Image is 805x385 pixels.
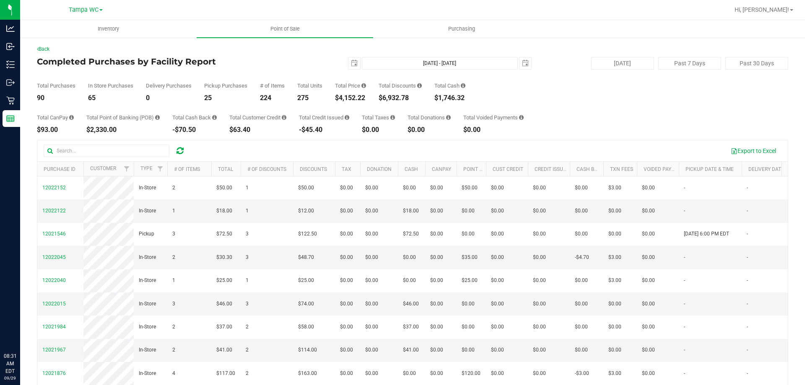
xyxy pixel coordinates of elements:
span: 3 [172,300,175,308]
div: 65 [88,95,133,101]
span: In-Store [139,300,156,308]
span: [DATE] 6:00 PM EDT [684,230,729,238]
a: Point of Banking (POB) [463,166,523,172]
span: $0.00 [430,300,443,308]
div: Total Point of Banking (POB) [86,115,160,120]
span: $41.00 [403,346,419,354]
span: $122.50 [298,230,317,238]
span: $0.00 [340,369,353,377]
span: $0.00 [533,369,546,377]
a: Discounts [300,166,327,172]
span: $0.00 [575,276,588,284]
span: $0.00 [430,184,443,192]
span: 12021876 [42,370,66,376]
span: $0.00 [491,276,504,284]
span: 1 [172,276,175,284]
i: Sum of all voided payment transaction amounts, excluding tips and transaction fees, for all purch... [519,115,524,120]
div: -$70.50 [172,127,217,133]
span: $0.00 [642,230,655,238]
span: 3 [172,230,175,238]
div: $2,330.00 [86,127,160,133]
div: $0.00 [463,127,524,133]
span: $0.00 [608,230,621,238]
iframe: Resource center [8,318,34,343]
span: 12022015 [42,301,66,307]
div: Total Cash [434,83,465,88]
span: 2 [172,323,175,331]
div: Pickup Purchases [204,83,247,88]
span: $120.00 [462,369,480,377]
a: Credit Issued [535,166,569,172]
span: $0.00 [575,300,588,308]
span: $0.00 [575,207,588,215]
span: $0.00 [642,300,655,308]
p: 09/29 [4,375,16,381]
span: $114.00 [298,346,317,354]
span: $0.00 [491,230,504,238]
span: $0.00 [642,253,655,261]
span: - [684,207,685,215]
span: $0.00 [491,207,504,215]
span: $0.00 [365,253,378,261]
inline-svg: Inbound [6,42,15,51]
div: -$45.40 [299,127,349,133]
div: $0.00 [408,127,451,133]
span: $0.00 [642,207,655,215]
div: $0.00 [362,127,395,133]
span: $0.00 [365,346,378,354]
span: $0.00 [462,323,475,331]
span: In-Store [139,346,156,354]
i: Sum of the successful, non-voided CanPay payment transactions for all purchases in the date range. [69,115,74,120]
a: Voided Payment [644,166,685,172]
span: $18.00 [403,207,419,215]
span: Tampa WC [69,6,99,13]
span: $0.00 [365,323,378,331]
span: In-Store [139,276,156,284]
span: - [747,300,748,308]
inline-svg: Inventory [6,60,15,69]
span: $3.00 [608,253,621,261]
span: - [684,369,685,377]
div: Total CanPay [37,115,74,120]
span: $0.00 [575,184,588,192]
a: Filter [153,162,167,176]
div: Total Taxes [362,115,395,120]
a: Txn Fees [610,166,633,172]
a: Total [218,166,233,172]
div: Total Credit Issued [299,115,349,120]
span: $0.00 [533,276,546,284]
span: In-Store [139,369,156,377]
span: $46.00 [403,300,419,308]
span: In-Store [139,184,156,192]
p: 08:31 AM EDT [4,352,16,375]
span: $0.00 [462,207,475,215]
span: $0.00 [430,207,443,215]
span: 1 [246,207,249,215]
span: $0.00 [642,276,655,284]
span: $0.00 [365,369,378,377]
a: Purchase ID [44,166,75,172]
span: $0.00 [430,253,443,261]
span: $0.00 [340,230,353,238]
span: $0.00 [608,207,621,215]
div: Total Price [335,83,366,88]
span: 1 [246,184,249,192]
span: $0.00 [430,346,443,354]
div: Total Purchases [37,83,75,88]
span: $0.00 [340,346,353,354]
span: 12022152 [42,185,66,191]
span: $0.00 [491,253,504,261]
a: Filter [120,162,134,176]
span: $163.00 [298,369,317,377]
a: Cash [405,166,418,172]
div: $6,932.78 [379,95,422,101]
span: $30.30 [216,253,232,261]
i: Sum of the total prices of all purchases in the date range. [361,83,366,88]
span: Purchasing [437,25,486,33]
div: Delivery Purchases [146,83,192,88]
span: $0.00 [430,276,443,284]
span: $50.00 [216,184,232,192]
i: Sum of the cash-back amounts from rounded-up electronic payments for all purchases in the date ra... [212,115,217,120]
a: # of Items [174,166,200,172]
span: 3 [246,300,249,308]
